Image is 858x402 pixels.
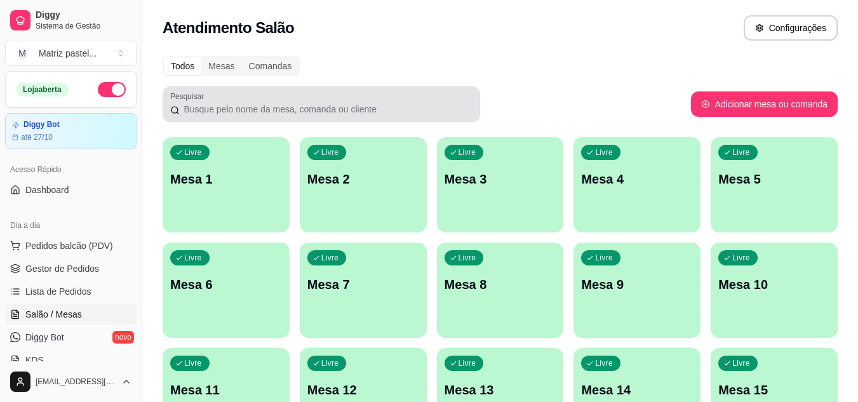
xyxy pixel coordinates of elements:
[25,285,91,298] span: Lista de Pedidos
[711,243,838,338] button: LivreMesa 10
[300,243,427,338] button: LivreMesa 7
[5,350,137,370] a: KDS
[718,276,830,293] p: Mesa 10
[732,358,750,368] p: Livre
[581,170,693,188] p: Mesa 4
[5,327,137,347] a: Diggy Botnovo
[36,21,131,31] span: Sistema de Gestão
[718,170,830,188] p: Mesa 5
[581,276,693,293] p: Mesa 9
[307,170,419,188] p: Mesa 2
[5,366,137,397] button: [EMAIL_ADDRESS][DOMAIN_NAME]
[445,381,556,399] p: Mesa 13
[36,10,131,21] span: Diggy
[732,147,750,157] p: Livre
[184,253,202,263] p: Livre
[5,180,137,200] a: Dashboard
[711,137,838,232] button: LivreMesa 5
[164,57,201,75] div: Todos
[459,147,476,157] p: Livre
[163,243,290,338] button: LivreMesa 6
[581,381,693,399] p: Mesa 14
[25,184,69,196] span: Dashboard
[5,159,137,180] div: Acesso Rápido
[691,91,838,117] button: Adicionar mesa ou comanda
[25,308,82,321] span: Salão / Mesas
[459,253,476,263] p: Livre
[5,236,137,256] button: Pedidos balcão (PDV)
[170,276,282,293] p: Mesa 6
[170,381,282,399] p: Mesa 11
[25,331,64,344] span: Diggy Bot
[732,253,750,263] p: Livre
[321,147,339,157] p: Livre
[5,281,137,302] a: Lista de Pedidos
[5,258,137,279] a: Gestor de Pedidos
[321,253,339,263] p: Livre
[595,253,613,263] p: Livre
[163,137,290,232] button: LivreMesa 1
[573,243,700,338] button: LivreMesa 9
[98,82,126,97] button: Alterar Status
[5,41,137,66] button: Select a team
[16,47,29,60] span: M
[718,381,830,399] p: Mesa 15
[23,120,60,130] article: Diggy Bot
[21,132,53,142] article: até 27/10
[180,103,473,116] input: Pesquisar
[307,381,419,399] p: Mesa 12
[36,377,116,387] span: [EMAIL_ADDRESS][DOMAIN_NAME]
[16,83,69,97] div: Loja aberta
[445,170,556,188] p: Mesa 3
[437,137,564,232] button: LivreMesa 3
[184,147,202,157] p: Livre
[573,137,700,232] button: LivreMesa 4
[595,147,613,157] p: Livre
[25,239,113,252] span: Pedidos balcão (PDV)
[242,57,299,75] div: Comandas
[445,276,556,293] p: Mesa 8
[170,91,208,102] label: Pesquisar
[437,243,564,338] button: LivreMesa 8
[163,18,294,38] h2: Atendimento Salão
[459,358,476,368] p: Livre
[201,57,241,75] div: Mesas
[595,358,613,368] p: Livre
[744,15,838,41] button: Configurações
[5,113,137,149] a: Diggy Botaté 27/10
[5,215,137,236] div: Dia a dia
[5,5,137,36] a: DiggySistema de Gestão
[5,304,137,325] a: Salão / Mesas
[170,170,282,188] p: Mesa 1
[25,354,44,366] span: KDS
[300,137,427,232] button: LivreMesa 2
[321,358,339,368] p: Livre
[39,47,97,60] div: Matriz pastel ...
[25,262,99,275] span: Gestor de Pedidos
[307,276,419,293] p: Mesa 7
[184,358,202,368] p: Livre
